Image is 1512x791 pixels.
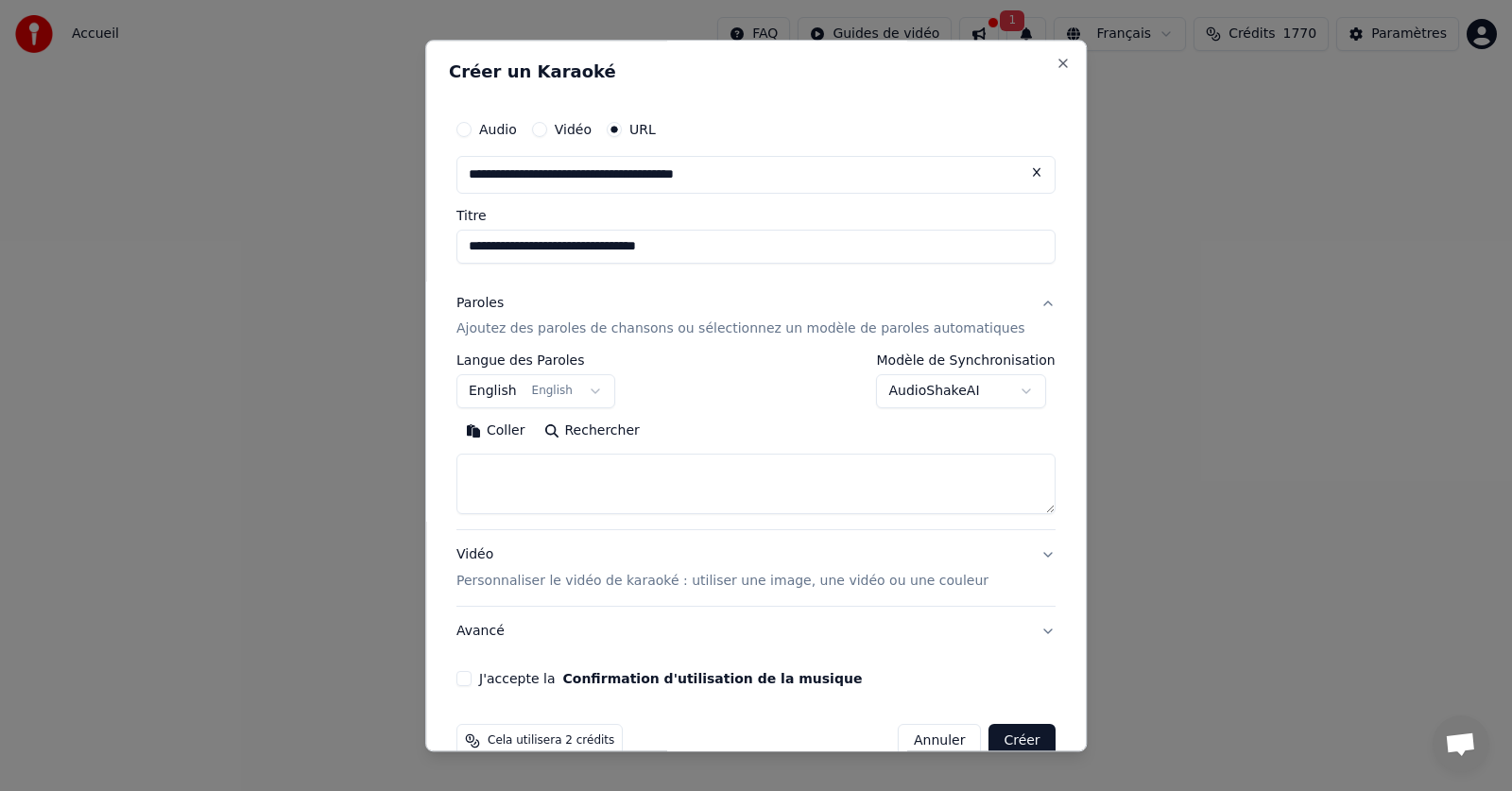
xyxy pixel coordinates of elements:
[456,608,1056,657] button: Avancé
[488,734,614,749] span: Cela utilisera 2 crédits
[456,546,988,592] div: Vidéo
[479,123,517,136] label: Audio
[479,673,862,686] label: J'accepte la
[629,123,656,136] label: URL
[563,673,863,686] button: J'accepte la
[456,354,615,368] label: Langue des Paroles
[989,725,1056,759] button: Créer
[898,725,981,759] button: Annuler
[456,573,988,592] p: Personnaliser le vidéo de karaoké : utiliser une image, une vidéo ou une couleur
[456,354,1056,530] div: ParolesAjoutez des paroles de chansons ou sélectionnez un modèle de paroles automatiques
[535,417,649,447] button: Rechercher
[456,531,1056,607] button: VidéoPersonnaliser le vidéo de karaoké : utiliser une image, une vidéo ou une couleur
[456,294,504,313] div: Paroles
[456,417,535,447] button: Coller
[449,63,1063,80] h2: Créer un Karaoké
[456,209,1056,222] label: Titre
[877,354,1056,368] label: Modèle de Synchronisation
[456,320,1025,339] p: Ajoutez des paroles de chansons ou sélectionnez un modèle de paroles automatiques
[456,279,1056,354] button: ParolesAjoutez des paroles de chansons ou sélectionnez un modèle de paroles automatiques
[555,123,592,136] label: Vidéo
